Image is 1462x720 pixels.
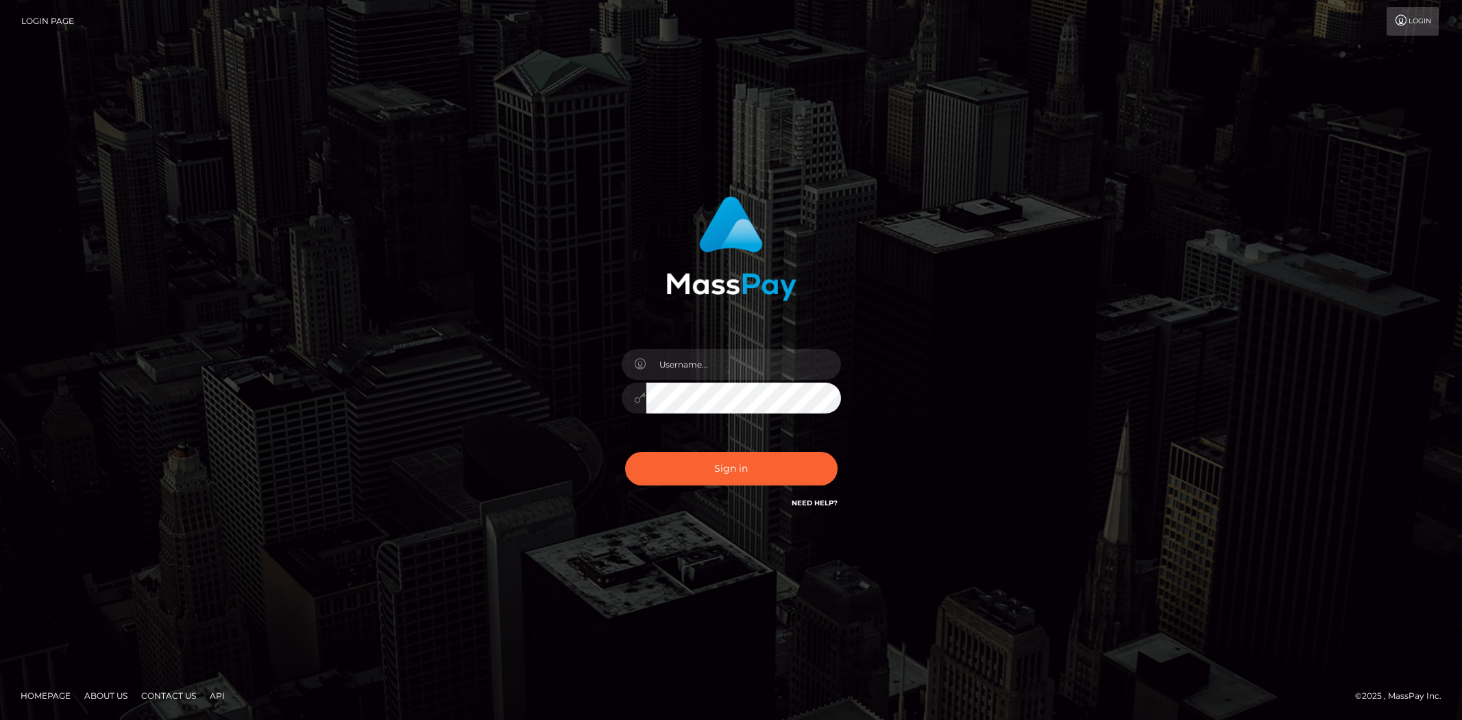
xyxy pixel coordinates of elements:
[1387,7,1439,36] a: Login
[21,7,74,36] a: Login Page
[625,452,838,485] button: Sign in
[136,685,202,706] a: Contact Us
[666,196,796,301] img: MassPay Login
[204,685,230,706] a: API
[15,685,76,706] a: Homepage
[79,685,133,706] a: About Us
[1355,688,1452,704] div: © 2025 , MassPay Inc.
[792,499,838,507] a: Need Help?
[646,349,841,380] input: Username...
